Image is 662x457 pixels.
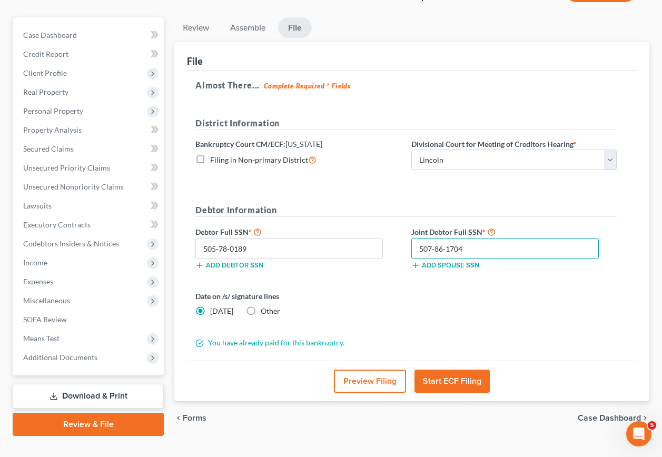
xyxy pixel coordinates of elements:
img: Profile image for Katie [12,271,33,292]
img: Sara avatar [19,85,32,98]
label: Debtor Full SSN [190,225,406,238]
h5: District Information [195,117,617,130]
span: Messages [85,355,125,362]
span: Codebtors Insiders & Notices [23,239,119,248]
label: Divisional Court for Meeting of Creditors Hearing [411,138,577,150]
div: Close [185,4,204,23]
span: Case Dashboard [23,31,77,39]
a: Secured Claims [15,140,164,158]
span: Real Property [23,87,68,96]
span: Home [24,355,46,362]
span: Unsecured Priority Claims [23,163,110,172]
strong: Complete Required * Fields [264,82,351,90]
span: Miscellaneous [23,296,70,305]
div: [PERSON_NAME] [37,164,98,175]
div: • [DATE] [101,125,130,136]
span: Means Test [23,334,60,343]
div: • [DATE] [101,242,130,253]
a: Assemble [222,17,274,38]
div: [PERSON_NAME] [37,203,98,214]
button: Send us a message [48,296,162,317]
span: SOFA Review [23,315,67,324]
img: Lindsey avatar [15,77,28,90]
div: • [DATE] [101,47,130,58]
img: Profile image for Emma [12,310,33,331]
a: Credit Report [15,45,164,64]
button: Add debtor SSN [195,261,263,270]
span: [US_STATE] [285,140,322,148]
img: Profile image for Emma [12,154,33,175]
img: Profile image for Lindsey [12,232,33,253]
span: Expenses [23,277,53,286]
span: Executory Contracts [23,220,91,229]
div: • [DATE] [101,281,130,292]
label: Bankruptcy Court CM/ECF: [195,138,322,150]
span: Income [23,258,47,267]
span: Unsecured Nonpriority Claims [23,182,124,191]
div: [PERSON_NAME] [37,47,98,58]
input: XXX-XX-XXXX [195,238,383,259]
span: Case Dashboard [578,414,641,422]
span: 5 [648,421,656,430]
h5: Debtor Information [195,204,617,217]
a: Unsecured Nonpriority Claims [15,177,164,196]
div: • [DATE] [101,320,130,331]
div: [PERSON_NAME] [37,125,98,136]
button: Help [141,329,211,371]
img: Emma avatar [11,85,23,98]
a: Review [174,17,218,38]
div: [PERSON_NAME] [37,242,98,253]
span: Personal Property [23,106,83,115]
button: Start ECF Filing [414,370,490,393]
span: Secured Claims [23,144,74,153]
a: Case Dashboard [15,26,164,45]
a: Unsecured Priority Claims [15,158,164,177]
span: Additional Documents [23,353,97,362]
i: chevron_left [174,414,183,422]
div: • [DATE] [100,86,130,97]
span: Forms [183,414,206,422]
a: Lawsuits [15,196,164,215]
div: File [187,55,203,67]
img: Profile image for Lindsey [12,115,33,136]
span: [DATE] [210,306,233,315]
label: Joint Debtor Full SSN [406,225,622,238]
div: [PERSON_NAME] [37,281,98,292]
span: Other [261,306,280,315]
iframe: Intercom live chat [626,421,651,446]
div: • [DATE] [101,164,130,175]
a: Executory Contracts [15,215,164,234]
h1: Messages [78,5,135,23]
span: Help [167,355,184,362]
a: Case Dashboard chevron_right [578,414,649,422]
a: File [278,17,312,38]
button: Add spouse SSN [411,261,479,270]
div: • [DATE] [101,203,130,214]
div: NextChapter App [35,86,98,97]
div: [PERSON_NAME] [37,320,98,331]
img: Profile image for Katie [12,37,33,58]
a: Review & File [13,413,164,436]
button: Preview Filing [334,370,406,393]
label: Date on /s/ signature lines [195,291,401,302]
a: Download & Print [13,384,164,409]
input: XXX-XX-XXXX [411,238,599,259]
div: You have already paid for this bankruptcy. [190,337,622,348]
button: Messages [70,329,140,371]
span: Credit Report [23,49,68,58]
a: SOFA Review [15,310,164,329]
span: Filing in Non-primary District [210,155,308,164]
h5: Almost There... [195,79,628,92]
span: Property Analysis [23,125,82,134]
img: Profile image for Katie [12,193,33,214]
span: Client Profile [23,68,67,77]
span: You’ll get replies here and in your email: ✉️ [EMAIL_ADDRESS][DOMAIN_NAME] Our usual reply time 🕒... [35,76,461,85]
i: chevron_right [641,414,649,422]
button: chevron_left Forms [174,414,221,422]
span: Lawsuits [23,201,52,210]
a: Property Analysis [15,121,164,140]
